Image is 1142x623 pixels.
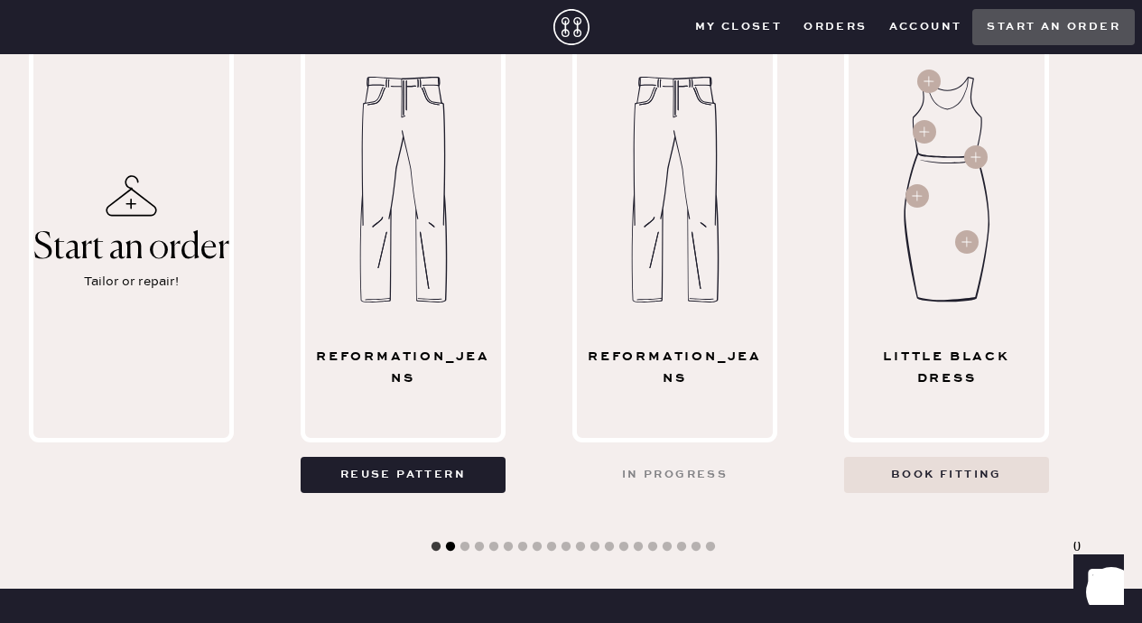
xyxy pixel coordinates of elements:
div: Little Black Dress [857,346,1037,389]
button: Account [878,14,973,41]
img: Garment image [344,77,463,302]
button: 4 [470,538,488,556]
iframe: Front Chat [1056,542,1134,619]
button: 7 [514,538,532,556]
button: 11 [571,538,590,556]
button: 9 [543,538,561,556]
button: 6 [499,538,517,556]
button: 3 [456,538,474,556]
img: Garment image [616,77,735,302]
button: Start an order [972,9,1135,45]
button: 1 [427,538,445,556]
button: My Closet [684,14,794,41]
button: 16 [644,538,662,556]
button: 20 [701,538,720,556]
button: 2 [441,538,460,556]
button: 13 [600,538,618,556]
button: 18 [673,538,691,556]
button: In progress [572,457,777,493]
div: reformation_jeans [585,346,766,389]
div: Tailor or repair! [84,272,179,292]
div: Start an order [33,228,229,268]
button: 12 [586,538,604,556]
button: Orders [793,14,877,41]
button: Book fitting [844,457,1049,493]
button: 5 [485,538,503,556]
div: reformation_jeans [313,346,494,389]
button: 17 [658,538,676,556]
button: 10 [557,538,575,556]
button: 19 [687,538,705,556]
button: Reuse pattern [301,457,506,493]
button: 15 [629,538,647,556]
img: Garment image [900,77,994,302]
button: 14 [615,538,633,556]
button: 8 [528,538,546,556]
